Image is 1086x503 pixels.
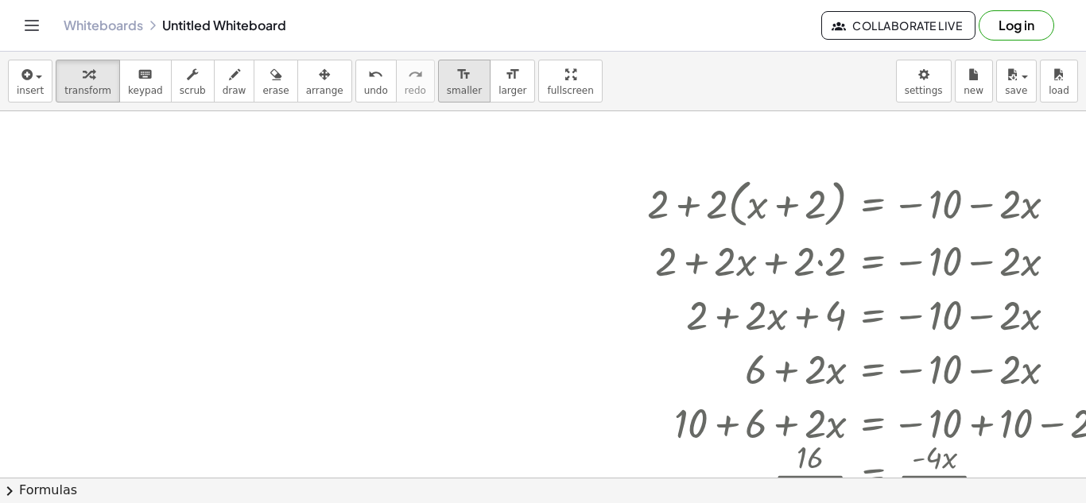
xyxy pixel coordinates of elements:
span: load [1049,85,1069,96]
button: arrange [297,60,352,103]
button: keyboardkeypad [119,60,172,103]
button: format_sizelarger [490,60,535,103]
button: Log in [979,10,1054,41]
span: transform [64,85,111,96]
button: new [955,60,993,103]
button: redoredo [396,60,435,103]
button: fullscreen [538,60,602,103]
button: save [996,60,1037,103]
span: settings [905,85,943,96]
button: settings [896,60,952,103]
a: Whiteboards [64,17,143,33]
span: undo [364,85,388,96]
i: redo [408,65,423,84]
i: format_size [505,65,520,84]
i: format_size [456,65,471,84]
span: arrange [306,85,343,96]
button: transform [56,60,120,103]
span: larger [498,85,526,96]
span: insert [17,85,44,96]
span: new [964,85,983,96]
span: save [1005,85,1027,96]
button: insert [8,60,52,103]
button: scrub [171,60,215,103]
button: draw [214,60,255,103]
span: draw [223,85,246,96]
span: fullscreen [547,85,593,96]
button: Collaborate Live [821,11,975,40]
span: Collaborate Live [835,18,962,33]
span: smaller [447,85,482,96]
span: keypad [128,85,163,96]
button: erase [254,60,297,103]
i: keyboard [138,65,153,84]
button: load [1040,60,1078,103]
button: Toggle navigation [19,13,45,38]
span: redo [405,85,426,96]
button: undoundo [355,60,397,103]
span: erase [262,85,289,96]
span: scrub [180,85,206,96]
button: format_sizesmaller [438,60,491,103]
i: undo [368,65,383,84]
